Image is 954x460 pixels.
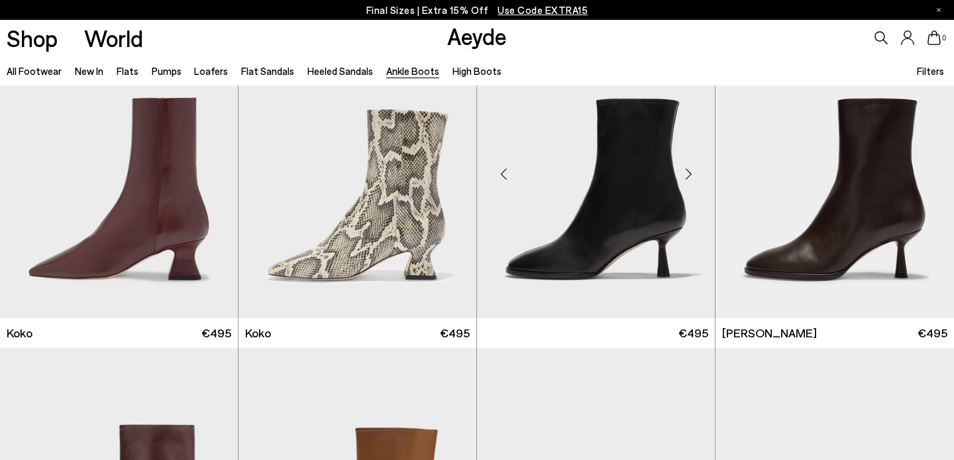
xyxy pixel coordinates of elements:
[7,65,62,77] a: All Footwear
[917,65,944,77] span: Filters
[715,19,954,318] img: Dorothy Soft Sock Boots
[84,27,143,50] a: World
[194,65,228,77] a: Loafers
[201,325,231,341] span: €495
[307,65,373,77] a: Heeled Sandals
[477,318,715,348] a: €495
[366,2,588,19] p: Final Sizes | Extra 15% Off
[238,318,476,348] a: Koko €495
[452,65,502,77] a: High Boots
[152,65,182,77] a: Pumps
[7,27,58,50] a: Shop
[440,325,470,341] span: €495
[941,34,947,42] span: 0
[927,30,941,45] a: 0
[498,4,588,16] span: Navigate to /collections/ss25-final-sizes
[722,325,817,341] span: [PERSON_NAME]
[245,325,271,341] span: Koko
[715,318,954,348] a: [PERSON_NAME] €495
[447,22,507,50] a: Aeyde
[75,65,103,77] a: New In
[918,325,947,341] span: €495
[241,65,294,77] a: Flat Sandals
[678,325,708,341] span: €495
[7,325,32,341] span: Koko
[238,19,476,318] img: Koko Regal Heel Boots
[477,19,715,318] img: Dorothy Soft Sock Boots
[117,65,138,77] a: Flats
[386,65,439,77] a: Ankle Boots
